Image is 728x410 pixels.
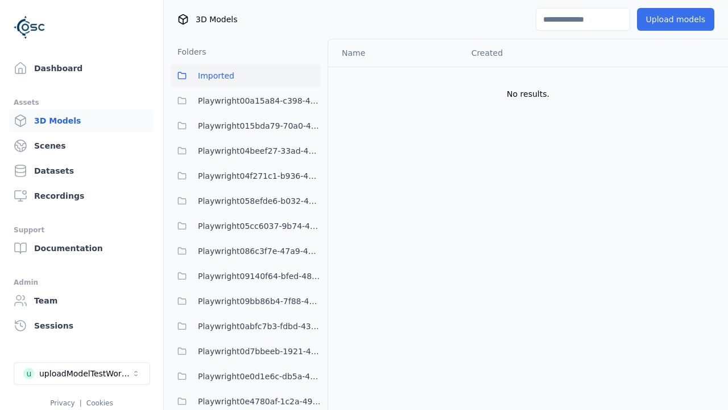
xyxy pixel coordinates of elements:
[9,237,154,260] a: Documentation
[171,265,321,288] button: Playwright09140f64-bfed-4894-9ae1-f5b1e6c36039
[14,276,150,289] div: Admin
[171,89,321,112] button: Playwright00a15a84-c398-4ef4-9da8-38c036397b1e
[171,140,321,162] button: Playwright04beef27-33ad-4b39-a7ba-e3ff045e7193
[198,119,321,133] span: Playwright015bda79-70a0-409c-99cb-1511bab16c94
[328,39,462,67] th: Name
[9,134,154,157] a: Scenes
[198,219,321,233] span: Playwright05cc6037-9b74-4704-86c6-3ffabbdece83
[328,67,728,121] td: No results.
[171,365,321,388] button: Playwright0e0d1e6c-db5a-4244-b424-632341d2c1b4
[14,11,45,43] img: Logo
[198,169,321,183] span: Playwright04f271c1-b936-458c-b5f6-36ca6337f11a
[198,269,321,283] span: Playwright09140f64-bfed-4894-9ae1-f5b1e6c36039
[9,289,154,312] a: Team
[198,194,321,208] span: Playwright058efde6-b032-4363-91b7-49175d678812
[637,8,714,31] button: Upload models
[14,96,150,109] div: Assets
[171,190,321,212] button: Playwright058efde6-b032-4363-91b7-49175d678812
[171,315,321,338] button: Playwright0abfc7b3-fdbd-438a-9097-bdc709c88d01
[50,399,75,407] a: Privacy
[14,362,150,385] button: Select a workspace
[80,399,82,407] span: |
[198,345,321,358] span: Playwright0d7bbeeb-1921-41c6-b931-af810e4ce19a
[198,395,321,408] span: Playwright0e4780af-1c2a-492e-901c-6880da17528a
[171,340,321,363] button: Playwright0d7bbeeb-1921-41c6-b931-af810e4ce19a
[171,64,321,87] button: Imported
[198,294,321,308] span: Playwright09bb86b4-7f88-4a8f-8ea8-a4c9412c995e
[14,223,150,237] div: Support
[9,57,154,80] a: Dashboard
[171,215,321,237] button: Playwright05cc6037-9b74-4704-86c6-3ffabbdece83
[171,114,321,137] button: Playwright015bda79-70a0-409c-99cb-1511bab16c94
[171,290,321,313] button: Playwright09bb86b4-7f88-4a8f-8ea8-a4c9412c995e
[171,240,321,263] button: Playwright086c3f7e-47a9-4b40-930e-6daa73f464cc
[86,399,113,407] a: Cookies
[198,144,321,158] span: Playwright04beef27-33ad-4b39-a7ba-e3ff045e7193
[9,314,154,337] a: Sessions
[198,69,234,83] span: Imported
[171,165,321,187] button: Playwright04f271c1-b936-458c-b5f6-36ca6337f11a
[198,244,321,258] span: Playwright086c3f7e-47a9-4b40-930e-6daa73f464cc
[23,368,35,379] div: u
[198,319,321,333] span: Playwright0abfc7b3-fdbd-438a-9097-bdc709c88d01
[39,368,131,379] div: uploadModelTestWorkspace
[198,370,321,383] span: Playwright0e0d1e6c-db5a-4244-b424-632341d2c1b4
[462,39,599,67] th: Created
[9,184,154,207] a: Recordings
[9,159,154,182] a: Datasets
[196,14,237,25] span: 3D Models
[9,109,154,132] a: 3D Models
[198,94,321,108] span: Playwright00a15a84-c398-4ef4-9da8-38c036397b1e
[171,46,206,58] h3: Folders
